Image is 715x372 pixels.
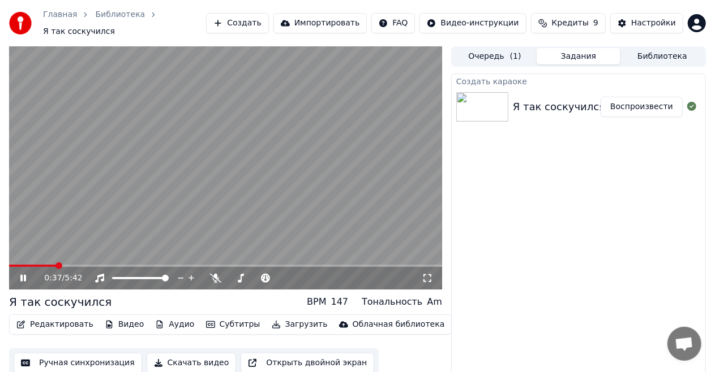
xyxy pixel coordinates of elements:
[43,9,77,20] a: Главная
[267,317,332,332] button: Загрузить
[362,295,422,309] div: Тональность
[667,327,701,361] div: Открытый чат
[610,13,683,33] button: Настройки
[353,319,445,330] div: Облачная библиотека
[452,74,705,88] div: Создать караоке
[43,26,115,37] span: Я так соскучился
[65,272,82,284] span: 5:42
[620,48,704,64] button: Библиотека
[427,295,442,309] div: Am
[44,272,71,284] div: /
[100,317,149,332] button: Видео
[202,317,265,332] button: Субтитры
[593,18,598,29] span: 9
[601,97,683,117] button: Воспроизвести
[9,12,32,34] img: youka
[12,317,98,332] button: Редактировать
[371,13,415,33] button: FAQ
[513,99,605,115] div: Я так соскучился
[151,317,199,332] button: Аудио
[537,48,620,64] button: Задания
[510,51,521,62] span: ( 1 )
[453,48,537,64] button: Очередь
[95,9,145,20] a: Библиотека
[419,13,526,33] button: Видео-инструкции
[307,295,326,309] div: BPM
[631,18,676,29] div: Настройки
[331,295,349,309] div: 147
[43,9,206,37] nav: breadcrumb
[273,13,367,33] button: Импортировать
[9,294,112,310] div: Я так соскучился
[206,13,268,33] button: Создать
[44,272,62,284] span: 0:37
[552,18,589,29] span: Кредиты
[531,13,606,33] button: Кредиты9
